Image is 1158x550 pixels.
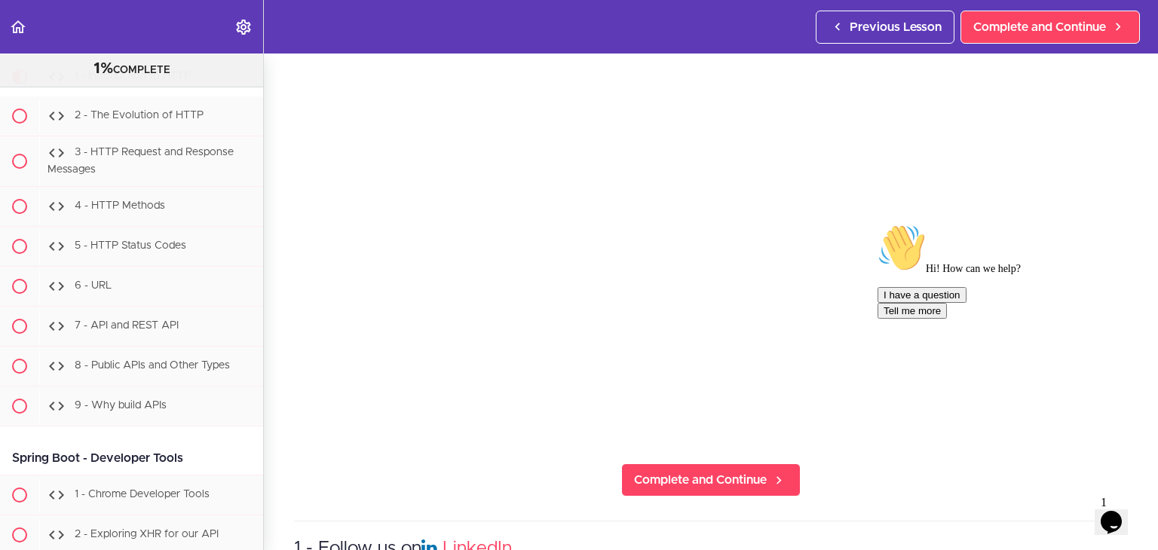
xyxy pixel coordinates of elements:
span: 9 - Why build APIs [75,400,167,411]
button: I have a question [6,69,95,85]
span: Previous Lesson [850,18,942,36]
span: Hi! How can we help? [6,45,149,57]
span: 1% [93,61,113,76]
div: 👋Hi! How can we help?I have a questionTell me more [6,6,277,101]
svg: Back to course curriculum [9,18,27,36]
span: 2 - Exploring XHR for our API [75,529,219,539]
iframe: chat widget [872,218,1143,482]
span: 7 - API and REST API [75,320,179,331]
span: 4 - HTTP Methods [75,200,165,211]
svg: Settings Menu [234,18,253,36]
span: 8 - Public APIs and Other Types [75,360,230,371]
span: 5 - HTTP Status Codes [75,240,186,251]
a: Complete and Continue [960,11,1140,44]
span: 3 - HTTP Request and Response Messages [47,148,234,176]
a: Complete and Continue [621,463,801,497]
span: 6 - URL [75,280,112,291]
iframe: chat widget [1095,490,1143,535]
span: Complete and Continue [973,18,1106,36]
img: :wave: [6,6,54,54]
span: 1 - Chrome Developer Tools [75,489,210,500]
button: Tell me more [6,85,75,101]
a: Previous Lesson [816,11,954,44]
span: Complete and Continue [634,471,767,489]
div: COMPLETE [19,60,244,79]
span: 2 - The Evolution of HTTP [75,111,204,121]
